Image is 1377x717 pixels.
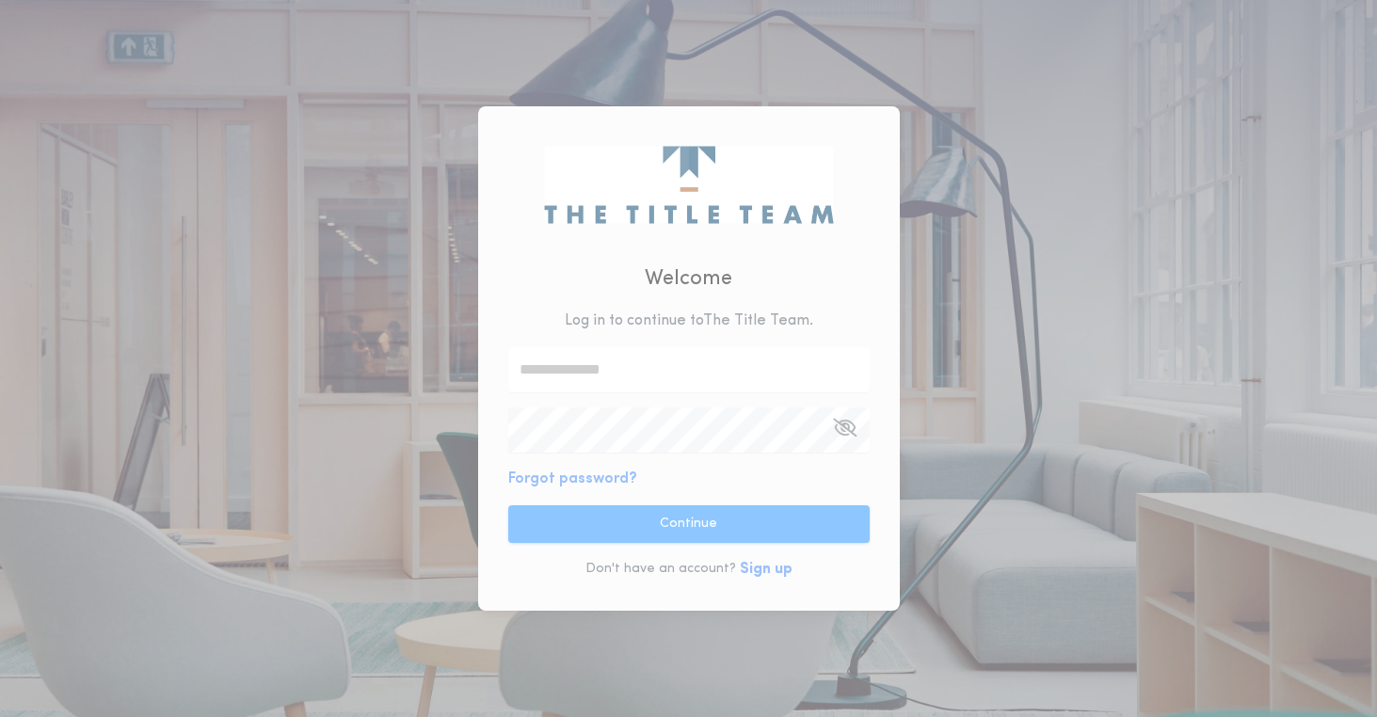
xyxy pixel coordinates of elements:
[544,146,833,223] img: logo
[508,468,637,490] button: Forgot password?
[508,505,870,543] button: Continue
[740,558,793,581] button: Sign up
[645,263,732,295] h2: Welcome
[565,310,813,332] p: Log in to continue to The Title Team .
[585,560,736,579] p: Don't have an account?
